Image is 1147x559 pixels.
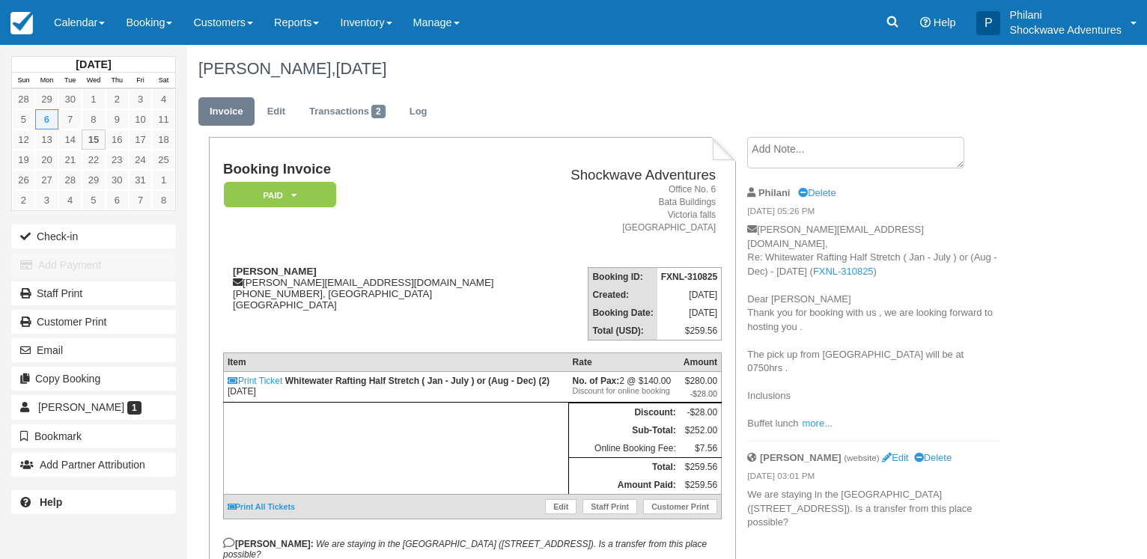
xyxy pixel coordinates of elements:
a: 3 [35,190,58,210]
i: Help [920,17,931,28]
a: Transactions2 [298,97,397,126]
th: Fri [129,73,152,89]
strong: FXNL-310825 [661,272,717,282]
span: 2 [371,105,386,118]
a: 16 [106,129,129,150]
a: 2 [12,190,35,210]
a: 17 [129,129,152,150]
a: 11 [152,109,175,129]
a: 29 [82,170,105,190]
a: 5 [12,109,35,129]
a: Edit [882,452,908,463]
a: 15 [82,129,105,150]
a: Paid [223,181,331,209]
th: Rate [569,353,680,372]
a: 24 [129,150,152,170]
a: 14 [58,129,82,150]
a: 10 [129,109,152,129]
td: 2 @ $140.00 [569,372,680,403]
a: 13 [35,129,58,150]
th: Wed [82,73,105,89]
b: Help [40,496,62,508]
a: 25 [152,150,175,170]
th: Item [223,353,568,372]
td: $259.56 [680,458,722,477]
a: Staff Print [582,499,637,514]
th: Sub-Total: [569,421,680,439]
a: Customer Print [11,310,176,334]
button: Copy Booking [11,367,176,391]
th: Thu [106,73,129,89]
a: Delete [798,187,836,198]
img: checkfront-main-nav-mini-logo.png [10,12,33,34]
th: Discount: [569,403,680,422]
a: Help [11,490,176,514]
a: Invoice [198,97,255,126]
th: Mon [35,73,58,89]
td: $259.56 [680,476,722,495]
strong: [PERSON_NAME] [760,452,842,463]
a: 12 [12,129,35,150]
th: Sun [12,73,35,89]
strong: Whitewater Rafting Half Stretch ( Jan - July ) or (Aug - Dec) (2) [285,376,550,386]
a: 29 [35,89,58,109]
a: 30 [58,89,82,109]
div: $280.00 [684,376,717,398]
th: Booking Date: [588,304,657,322]
a: Staff Print [11,281,176,305]
th: Total: [569,458,680,477]
span: 1 [127,401,142,415]
strong: [DATE] [76,58,111,70]
strong: Philani [758,187,790,198]
a: Print All Tickets [228,502,295,511]
h1: [PERSON_NAME], [198,60,1036,78]
td: [DATE] [657,304,722,322]
a: 22 [82,150,105,170]
a: FXNL-310825 [813,266,874,277]
em: Discount for online booking [573,386,676,395]
td: $259.56 [657,322,722,340]
p: [PERSON_NAME][EMAIL_ADDRESS][DOMAIN_NAME], Re: Whitewater Rafting Half Stretch ( Jan - July ) or ... [747,223,1000,431]
a: 21 [58,150,82,170]
a: Print Ticket [228,376,282,386]
a: 1 [152,170,175,190]
p: Shockwave Adventures [1009,22,1122,37]
p: Philani [1009,7,1122,22]
em: -$28.00 [684,389,717,398]
a: 18 [152,129,175,150]
button: Check-in [11,224,176,248]
th: Tue [58,73,82,89]
button: Add Payment [11,253,176,277]
th: Total (USD): [588,322,657,340]
td: [DATE] [657,286,722,304]
a: 6 [35,109,58,129]
h2: Shockwave Adventures [544,168,716,183]
button: Bookmark [11,424,176,448]
a: 6 [106,190,129,210]
button: Add Partner Attribution [11,453,176,477]
address: Office No. 6 Bata Buildings Victoria falls [GEOGRAPHIC_DATA] [544,183,716,235]
a: Log [398,97,439,126]
a: 28 [12,89,35,109]
th: Sat [152,73,175,89]
td: -$28.00 [680,403,722,422]
a: 7 [58,109,82,129]
a: Edit [256,97,296,126]
span: Help [934,16,956,28]
em: Paid [224,182,336,208]
th: Booking ID: [588,268,657,287]
a: 4 [58,190,82,210]
a: more... [803,418,833,429]
a: 8 [82,109,105,129]
strong: No. of Pax [573,376,620,386]
em: [DATE] 05:26 PM [747,205,1000,222]
a: 26 [12,170,35,190]
td: [DATE] [223,372,568,403]
td: Online Booking Fee: [569,439,680,458]
a: 1 [82,89,105,109]
strong: [PERSON_NAME] [233,266,317,277]
a: 7 [129,190,152,210]
a: 28 [58,170,82,190]
a: Delete [914,452,952,463]
th: Amount [680,353,722,372]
